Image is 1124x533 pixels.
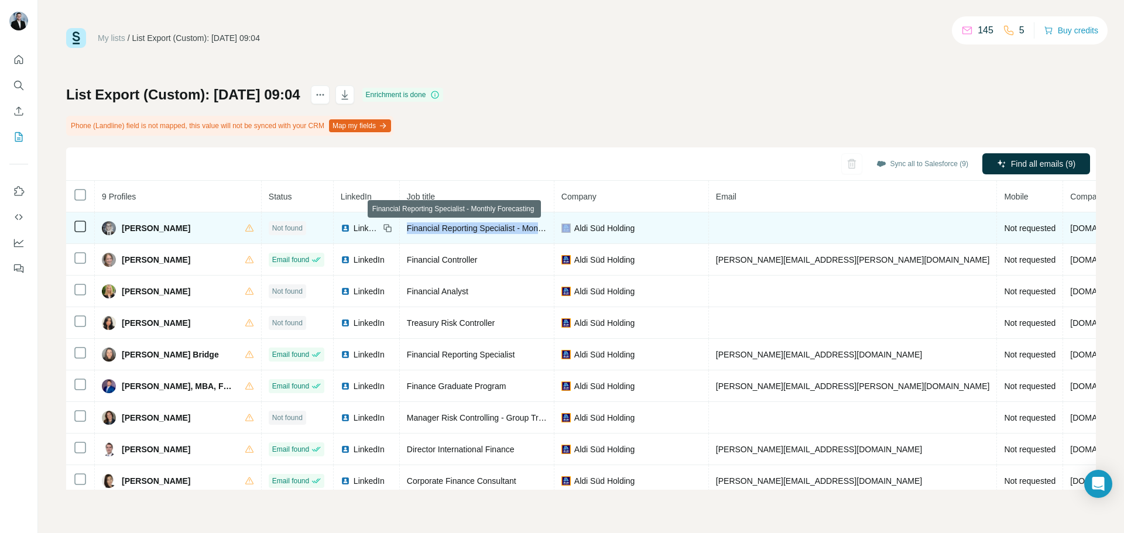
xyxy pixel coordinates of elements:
[716,381,990,391] span: [PERSON_NAME][EMAIL_ADDRESS][PERSON_NAME][DOMAIN_NAME]
[354,380,385,392] span: LinkedIn
[128,32,130,44] li: /
[122,222,190,234] span: [PERSON_NAME]
[272,286,303,297] span: Not found
[1004,223,1056,233] span: Not requested
[354,254,385,266] span: LinkedIn
[354,443,385,455] span: LinkedIn
[1004,287,1056,296] span: Not requested
[272,476,309,486] span: Email found
[407,445,515,454] span: Director International Finance
[561,350,571,359] img: company-logo
[354,412,385,424] span: LinkedIn
[1004,192,1028,201] span: Mobile
[362,88,444,102] div: Enrichment is done
[716,350,922,359] span: [PERSON_NAME][EMAIL_ADDRESS][DOMAIN_NAME]
[341,445,350,454] img: LinkedIn logo
[561,381,571,391] img: company-logo
[9,232,28,253] button: Dashboard
[122,475,190,487] span: [PERSON_NAME]
[102,221,116,235] img: Avatar
[122,349,219,360] span: [PERSON_NAME] Bridge
[341,413,350,422] img: LinkedIn logo
[9,49,28,70] button: Quick start
[122,412,190,424] span: [PERSON_NAME]
[561,445,571,454] img: company-logo
[1004,318,1056,328] span: Not requested
[716,445,922,454] span: [PERSON_NAME][EMAIL_ADDRESS][DOMAIN_NAME]
[561,223,571,233] img: company-logo
[574,443,635,455] span: Aldi Süd Holding
[574,412,635,424] span: Aldi Süd Holding
[122,254,190,266] span: [PERSON_NAME]
[272,223,303,233] span: Not found
[122,443,190,455] span: [PERSON_NAME]
[66,116,393,136] div: Phone (Landline) field is not mapped, this value will not be synced with your CRM
[66,28,86,48] img: Surfe Logo
[9,207,28,228] button: Use Surfe API
[102,348,116,362] img: Avatar
[311,85,330,104] button: actions
[1004,476,1056,486] span: Not requested
[132,32,260,44] div: List Export (Custom): [DATE] 09:04
[1084,470,1112,498] div: Open Intercom Messenger
[574,475,635,487] span: Aldi Süd Holding
[574,222,635,234] span: Aldi Süd Holding
[354,286,385,297] span: LinkedIn
[1011,158,1075,170] span: Find all emails (9)
[868,155,976,173] button: Sync all to Salesforce (9)
[354,349,385,360] span: LinkedIn
[122,286,190,297] span: [PERSON_NAME]
[407,318,495,328] span: Treasury Risk Controller
[1044,22,1098,39] button: Buy credits
[407,223,596,233] span: Financial Reporting Specialist - Monthly Forecasting
[407,192,435,201] span: Job title
[269,192,292,201] span: Status
[102,253,116,267] img: Avatar
[272,349,309,360] span: Email found
[272,255,309,265] span: Email found
[102,442,116,456] img: Avatar
[98,33,125,43] a: My lists
[9,12,28,30] img: Avatar
[982,153,1090,174] button: Find all emails (9)
[66,85,300,104] h1: List Export (Custom): [DATE] 09:04
[561,287,571,296] img: company-logo
[341,192,372,201] span: LinkedIn
[272,444,309,455] span: Email found
[1004,413,1056,422] span: Not requested
[407,350,515,359] span: Financial Reporting Specialist
[102,411,116,425] img: Avatar
[9,181,28,202] button: Use Surfe on LinkedIn
[716,192,736,201] span: Email
[1019,23,1024,37] p: 5
[1004,350,1056,359] span: Not requested
[407,476,516,486] span: Corporate Finance Consultant
[561,255,571,264] img: company-logo
[574,317,635,329] span: Aldi Süd Holding
[122,317,190,329] span: [PERSON_NAME]
[716,255,990,264] span: [PERSON_NAME][EMAIL_ADDRESS][PERSON_NAME][DOMAIN_NAME]
[102,379,116,393] img: Avatar
[407,413,563,422] span: Manager Risk Controlling - Group Treasury
[1004,255,1056,264] span: Not requested
[102,284,116,298] img: Avatar
[407,381,506,391] span: Finance Graduate Program
[272,381,309,391] span: Email found
[341,476,350,486] img: LinkedIn logo
[354,222,379,234] span: LinkedIn
[341,350,350,359] img: LinkedIn logo
[341,255,350,264] img: LinkedIn logo
[329,119,391,132] button: Map my fields
[574,254,635,266] span: Aldi Süd Holding
[272,412,303,423] span: Not found
[574,380,635,392] span: Aldi Süd Holding
[354,317,385,329] span: LinkedIn
[1004,445,1056,454] span: Not requested
[574,349,635,360] span: Aldi Süd Holding
[341,381,350,391] img: LinkedIn logo
[407,287,468,296] span: Financial Analyst
[354,475,385,487] span: LinkedIn
[9,126,28,147] button: My lists
[102,474,116,488] img: Avatar
[341,287,350,296] img: LinkedIn logo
